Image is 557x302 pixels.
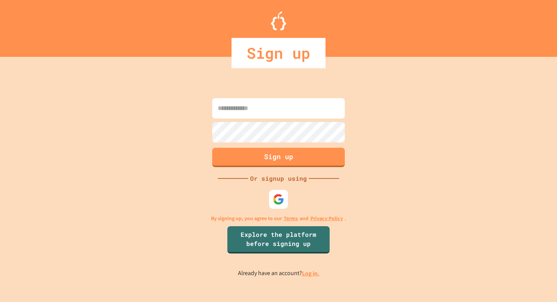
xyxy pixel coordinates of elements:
p: By signing up, you agree to our and . [211,214,346,222]
a: Log in. [302,269,319,277]
p: Already have an account? [238,269,319,278]
div: Or signup using [248,174,309,183]
a: Privacy Policy [310,214,343,222]
a: Explore the platform before signing up [227,226,330,253]
img: google-icon.svg [273,194,284,205]
button: Sign up [212,148,345,167]
div: Sign up [232,38,325,68]
a: Terms [284,214,298,222]
img: Logo.svg [271,11,286,30]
